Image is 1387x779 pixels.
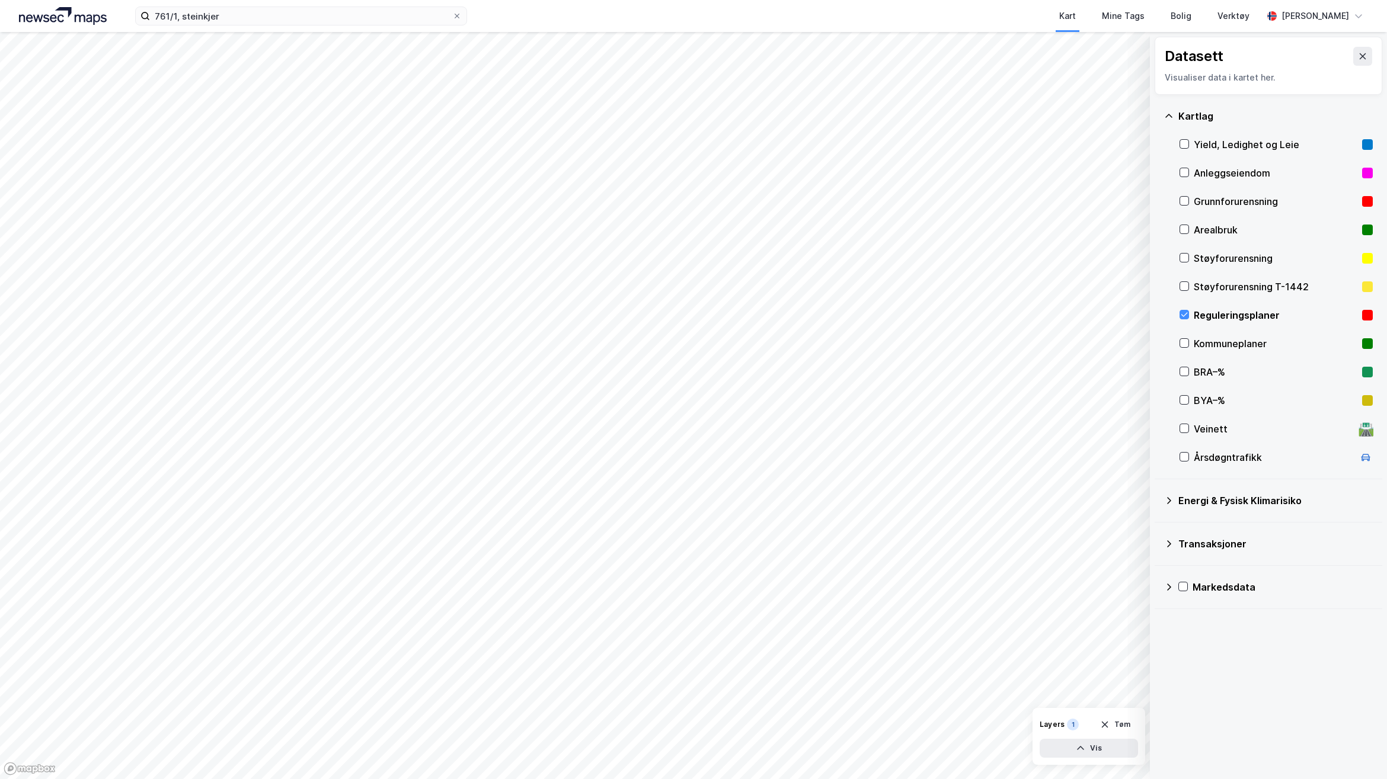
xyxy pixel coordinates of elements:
div: Arealbruk [1194,223,1357,237]
div: Reguleringsplaner [1194,308,1357,322]
div: Årsdøgntrafikk [1194,450,1354,464]
div: Kontrollprogram for chat [1328,722,1387,779]
div: Datasett [1165,47,1223,66]
div: Mine Tags [1102,9,1145,23]
div: Støyforurensning T-1442 [1194,280,1357,294]
div: BRA–% [1194,365,1357,379]
div: Anleggseiendom [1194,166,1357,180]
button: Tøm [1092,715,1138,734]
input: Søk på adresse, matrikkel, gårdeiere, leietakere eller personer [150,7,452,25]
div: Yield, Ledighet og Leie [1194,137,1357,152]
div: Veinett [1194,422,1354,436]
div: Grunnforurensning [1194,194,1357,209]
div: Bolig [1171,9,1191,23]
div: Visualiser data i kartet her. [1165,70,1372,85]
button: Vis [1040,739,1138,758]
div: Kartlag [1178,109,1373,123]
img: logo.a4113a55bc3d86da70a041830d287a7e.svg [19,7,107,25]
div: 🛣️ [1358,421,1374,437]
div: [PERSON_NAME] [1281,9,1349,23]
div: Støyforurensning [1194,251,1357,265]
div: BYA–% [1194,393,1357,408]
a: Mapbox homepage [4,762,56,775]
div: Transaksjoner [1178,537,1373,551]
div: Kommuneplaner [1194,336,1357,351]
div: Verktøy [1217,9,1249,23]
iframe: Chat Widget [1328,722,1387,779]
div: Markedsdata [1193,580,1373,594]
div: Energi & Fysisk Klimarisiko [1178,493,1373,508]
div: Kart [1059,9,1076,23]
div: 1 [1067,719,1079,730]
div: Layers [1040,720,1065,729]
